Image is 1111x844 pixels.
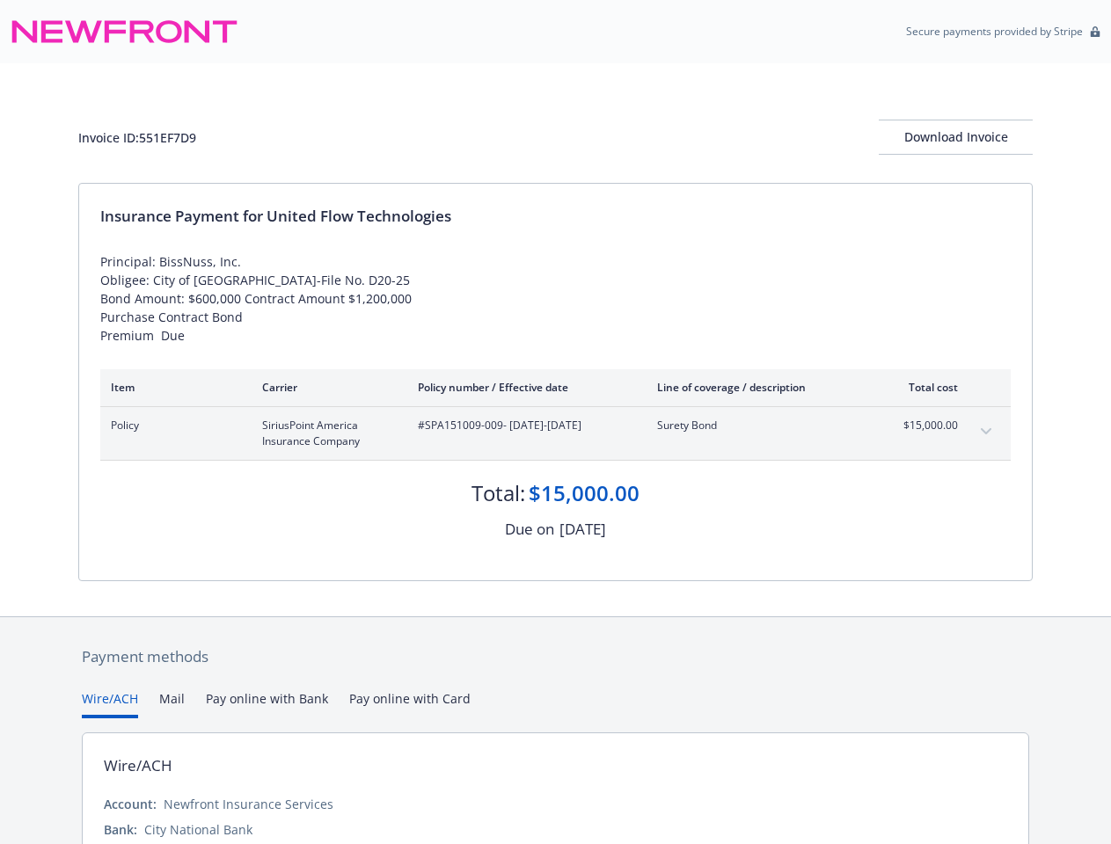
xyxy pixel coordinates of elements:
[100,407,1011,460] div: PolicySiriusPoint America Insurance Company#SPA151009-009- [DATE]-[DATE]Surety Bond$15,000.00expa...
[82,689,138,718] button: Wire/ACH
[892,418,958,433] span: $15,000.00
[100,252,1011,345] div: Principal: BissNuss, Inc. Obligee: City of [GEOGRAPHIC_DATA]-File No. D20-25 Bond Amount: $600,00...
[471,478,525,508] div: Total:
[657,418,864,433] span: Surety Bond
[879,120,1033,154] div: Download Invoice
[100,205,1011,228] div: Insurance Payment for United Flow Technologies
[906,24,1083,39] p: Secure payments provided by Stripe
[111,418,234,433] span: Policy
[78,128,196,147] div: Invoice ID: 551EF7D9
[262,418,390,449] span: SiriusPoint America Insurance Company
[82,645,1029,668] div: Payment methods
[657,380,864,395] div: Line of coverage / description
[559,518,606,541] div: [DATE]
[262,380,390,395] div: Carrier
[418,380,629,395] div: Policy number / Effective date
[104,795,157,813] div: Account:
[418,418,629,433] span: #SPA151009-009 - [DATE]-[DATE]
[892,380,958,395] div: Total cost
[529,478,640,508] div: $15,000.00
[159,689,185,718] button: Mail
[144,820,252,839] div: City National Bank
[972,418,1000,446] button: expand content
[349,689,471,718] button: Pay online with Card
[104,820,137,839] div: Bank:
[505,518,554,541] div: Due on
[111,380,234,395] div: Item
[879,120,1033,155] button: Download Invoice
[104,754,172,777] div: Wire/ACH
[164,795,333,813] div: Newfront Insurance Services
[206,689,328,718] button: Pay online with Bank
